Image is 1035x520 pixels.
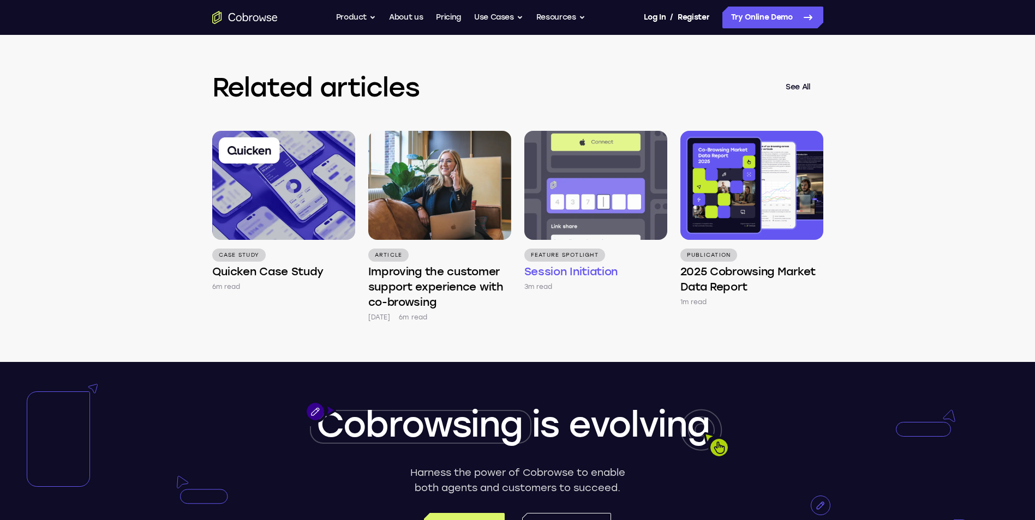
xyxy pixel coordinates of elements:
button: Product [336,7,376,28]
a: Article Improving the customer support experience with co-browsing [DATE] 6m read [368,131,511,323]
h4: Improving the customer support experience with co-browsing [368,264,511,310]
h4: Session Initiation [524,264,618,279]
a: See All [773,74,823,100]
a: Publication 2025 Cobrowsing Market Data Report 1m read [680,131,823,307]
p: Case Study [212,249,266,262]
h3: Related articles [212,70,773,105]
img: Quicken Case Study [212,131,355,240]
p: 6m read [212,281,241,292]
p: [DATE] [368,312,391,323]
button: Resources [536,7,585,28]
p: 3m read [524,281,553,292]
p: 1m read [680,297,707,307]
img: Session Initiation [524,131,667,240]
p: Harness the power of Cobrowse to enable both agents and customers to succeed. [406,465,629,495]
a: Register [678,7,709,28]
a: Go to the home page [212,11,278,24]
span: evolving [569,403,709,445]
img: 2025 Cobrowsing Market Data Report [680,131,823,240]
a: About us [389,7,423,28]
p: 6m read [399,312,427,323]
a: Feature Spotlight Session Initiation 3m read [524,131,667,292]
a: Case Study Quicken Case Study 6m read [212,131,355,292]
p: Article [368,249,409,262]
a: Pricing [436,7,461,28]
a: Try Online Demo [722,7,823,28]
button: Use Cases [474,7,523,28]
p: Publication [680,249,738,262]
img: Improving the customer support experience with co-browsing [368,131,511,240]
span: Cobrowsing [316,403,523,445]
a: Log In [644,7,666,28]
h4: 2025 Cobrowsing Market Data Report [680,264,823,294]
p: Feature Spotlight [524,249,605,262]
h4: Quicken Case Study [212,264,324,279]
span: / [670,11,673,24]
